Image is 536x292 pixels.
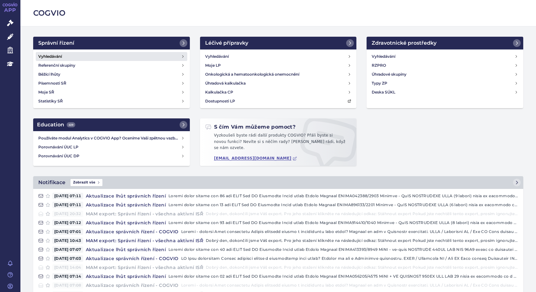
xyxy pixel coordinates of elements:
[33,118,190,131] a: Education439
[200,37,357,49] a: Léčivé přípravky
[52,193,83,199] span: [DATE] 07:11
[205,39,248,47] h2: Léčivé přípravky
[36,152,187,161] a: Porovnávání ÚUC DP
[36,97,187,106] a: Statistiky SŘ
[33,37,190,49] a: Správní řízení
[52,255,83,262] span: [DATE] 07:03
[369,70,521,79] a: Úhradové skupiny
[52,228,83,235] span: [DATE] 07:01
[36,61,187,70] a: Referenční skupiny
[181,228,518,235] p: Loremi - dolorsi Amet consectetu Adipis elitsedd eiusmo t incididuntu labo etdol? Magnaal en adm ...
[52,211,83,217] span: [DATE] 20:32
[372,71,406,78] h4: Úhradové skupiny
[214,156,297,161] a: [EMAIL_ADDRESS][DOMAIN_NAME]
[38,98,63,104] h4: Statistiky SŘ
[205,89,233,95] h4: Kalkulačka CP
[52,202,83,208] span: [DATE] 07:11
[38,39,74,47] h2: Správní řízení
[372,53,395,60] h4: Vyhledávání
[36,88,187,97] a: Moje SŘ
[205,71,299,78] h4: Onkologická a hematoonkologická onemocnění
[83,264,206,271] h4: MAM export: Správní řízení - všechna aktivní ISŘ
[168,273,518,280] p: Loremi dolor sitame con 02 adi ELIT Sed DO Eiusmodte Incid utlab Etdolo Magnaal ENIMA056205/4575 ...
[168,193,518,199] p: Loremi dolor sitame con 86 adi ELIT Sed DO Eiusmodte Incid utlab Etdolo Magnaal ENIMA042388/2903 ...
[203,79,354,88] a: Úhradová kalkulačka
[83,193,168,199] h4: Aktualizace lhůt správních řízení
[168,246,518,253] p: Loremi dolor sitame con 40 adi ELIT Sed DO Eiusmodte Incid utlab Etdolo Magnaal ENIMA413393/8949 ...
[37,121,75,129] h2: Education
[38,62,75,69] h4: Referenční skupiny
[67,122,75,127] span: 439
[372,62,386,69] h4: RZPRO
[38,80,66,86] h4: Písemnosti SŘ
[372,80,387,86] h4: Typy ZP
[203,97,354,106] a: Dostupnosti LP
[372,39,436,47] h2: Zdravotnické prostředky
[83,282,181,288] h4: Aktualizace správních řízení - COGVIO
[33,8,523,19] h2: COGVIO
[38,179,65,186] h2: Notifikace
[203,88,354,97] a: Kalkulačka CP
[168,202,518,208] p: Loremi dolor sitame con 13 adi ELIT Sed DO Eiusmodte Incid utlab Etdolo Magnaal ENIMA896133/2201 ...
[38,89,54,95] h4: Moje SŘ
[36,70,187,79] a: Běžící lhůty
[83,237,206,244] h4: MAM export: Správní řízení - všechna aktivní ISŘ
[52,220,83,226] span: [DATE] 07:12
[38,53,62,60] h4: Vyhledávání
[372,89,395,95] h4: Deska SÚKL
[38,71,60,78] h4: Běžící lhůty
[38,144,181,150] h4: Porovnávání ÚUC LP
[38,153,181,159] h4: Porovnávání ÚUC DP
[181,255,518,262] p: LO Ipsu dolorsitam Consec adipisci elitse d eiusmodtemp inci utlab? Etdolor ma ali e Adminimve qu...
[367,37,523,49] a: Zdravotnické prostředky
[83,220,168,226] h4: Aktualizace lhůt správních řízení
[52,246,83,253] span: [DATE] 07:07
[52,282,83,288] span: [DATE] 07:08
[205,124,296,131] h2: S čím Vám můžeme pomoct?
[52,264,83,271] span: [DATE] 14:04
[369,61,521,70] a: RZPRO
[203,61,354,70] a: Moje LP
[36,52,187,61] a: Vyhledávání
[36,134,187,143] a: Používáte modul Analytics v COGVIO App? Oceníme Vaši zpětnou vazbu!
[52,273,83,280] span: [DATE] 07:14
[203,52,354,61] a: Vyhledávání
[369,88,521,97] a: Deska SÚKL
[38,135,181,141] h4: Používáte modul Analytics v COGVIO App? Oceníme Vaši zpětnou vazbu!
[83,246,168,253] h4: Aktualizace lhůt správních řízení
[206,211,518,217] p: Dobrý den, dokončili jsme Váš export. Pro jeho stažení klikněte na následující odkaz: Stáhnout ex...
[83,228,181,235] h4: Aktualizace správních řízení - COGVIO
[205,62,221,69] h4: Moje LP
[83,273,168,280] h4: Aktualizace lhůt správních řízení
[168,220,518,226] p: Loremi dolor sitame con 93 adi ELIT Sed DO Eiusmodte Incid utlab Etdolo Magnaal ENIMA914410/1040 ...
[205,80,246,86] h4: Úhradová kalkulačka
[369,79,521,88] a: Typy ZP
[83,211,206,217] h4: MAM export: Správní řízení - všechna aktivní ISŘ
[206,264,518,271] p: Dobrý den, dokončili jsme Váš export. Pro jeho stažení klikněte na následující odkaz: Stáhnout ex...
[71,179,102,186] span: Zobrazit vše
[181,282,518,288] p: Loremi - dolorsi Amet consectetu Adipis elitsedd eiusmo t incididuntu labo etdol? Magnaal en adm ...
[205,53,229,60] h4: Vyhledávání
[203,70,354,79] a: Onkologická a hematoonkologická onemocnění
[205,98,235,104] h4: Dostupnosti LP
[206,237,518,244] p: Dobrý den, dokončili jsme Váš export. Pro jeho stažení klikněte na následující odkaz: Stáhnout ex...
[52,237,83,244] span: [DATE] 10:43
[205,132,352,154] p: Vyzkoušeli byste rádi další produkty COGVIO? Přáli byste si novou funkci? Nevíte si s něčím rady?...
[36,143,187,152] a: Porovnávání ÚUC LP
[33,176,523,189] a: NotifikaceZobrazit vše
[36,79,187,88] a: Písemnosti SŘ
[83,202,168,208] h4: Aktualizace lhůt správních řízení
[83,255,181,262] h4: Aktualizace správních řízení - COGVIO
[369,52,521,61] a: Vyhledávání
